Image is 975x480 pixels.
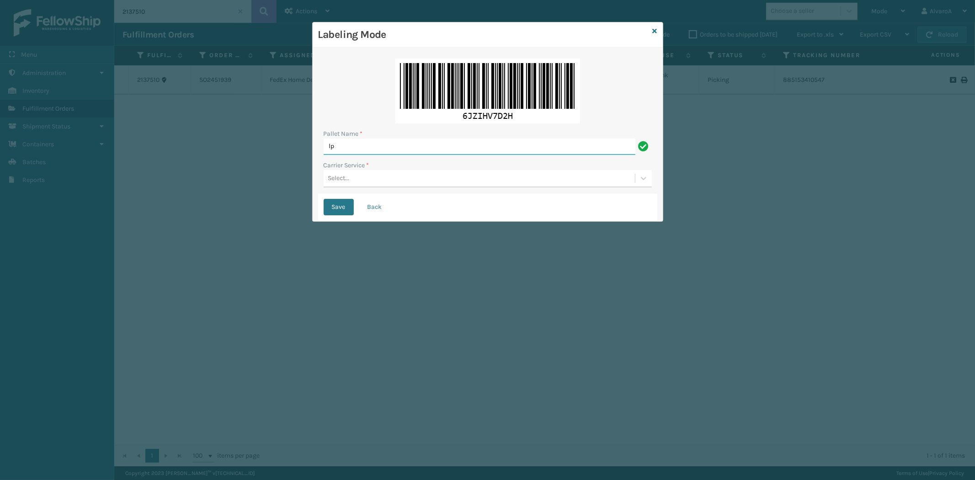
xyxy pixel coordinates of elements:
button: Save [324,199,354,215]
h3: Labeling Mode [318,28,649,42]
img: +kYrANAAAABklEQVQDAHoujYGUoRXMAAAAAElFTkSuQmCC [395,59,580,123]
label: Carrier Service [324,160,369,170]
button: Back [359,199,390,215]
label: Pallet Name [324,129,363,139]
div: Select... [328,174,350,183]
